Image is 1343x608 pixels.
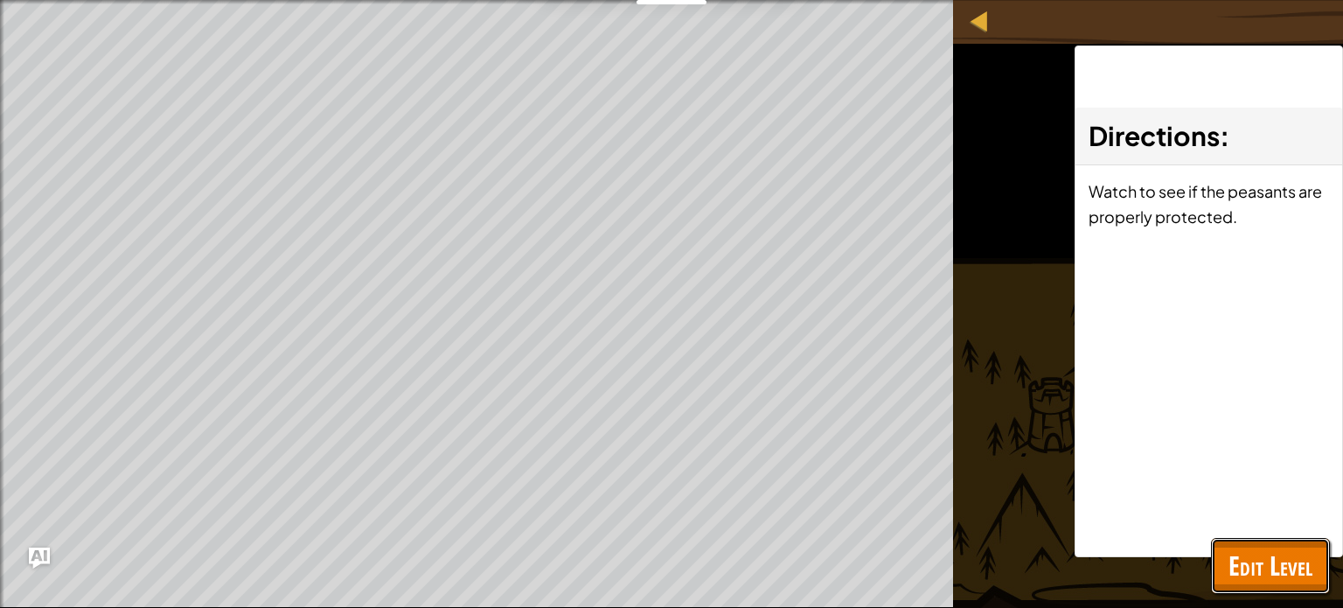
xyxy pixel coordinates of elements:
[1089,119,1220,152] span: Directions
[1089,178,1329,229] p: Watch to see if the peasants are properly protected.
[1211,538,1330,594] button: Edit Level
[1228,548,1312,584] span: Edit Level
[1089,116,1329,156] h3: :
[29,548,50,569] button: Ask AI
